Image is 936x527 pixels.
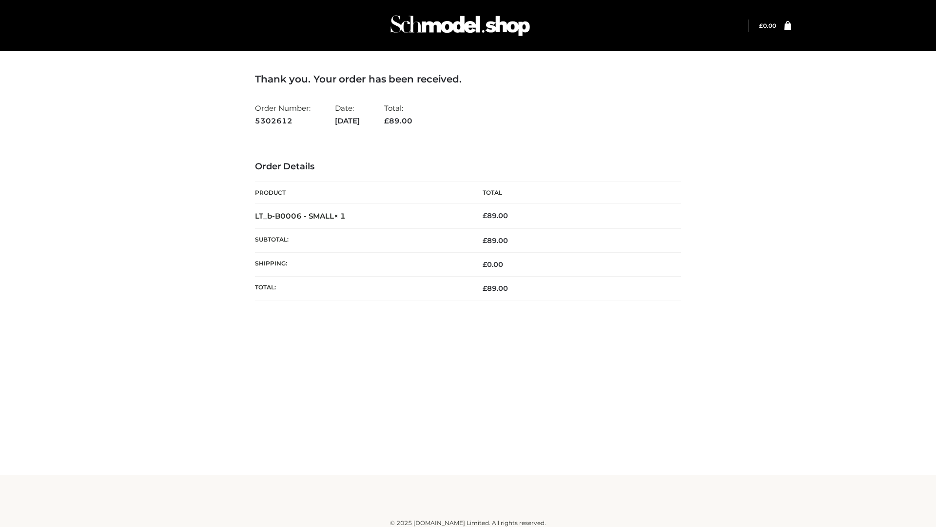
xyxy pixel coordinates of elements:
bdi: 0.00 [483,260,503,269]
span: £ [384,116,389,125]
span: £ [483,284,487,293]
h3: Thank you. Your order has been received. [255,73,681,85]
li: Date: [335,100,360,129]
strong: [DATE] [335,115,360,127]
th: Shipping: [255,253,468,277]
a: £0.00 [759,22,776,29]
th: Subtotal: [255,228,468,252]
span: 89.00 [384,116,412,125]
strong: 5302612 [255,115,311,127]
span: £ [483,236,487,245]
img: Schmodel Admin 964 [387,6,533,45]
li: Order Number: [255,100,311,129]
span: 89.00 [483,284,508,293]
strong: LT_b-B0006 - SMALL [255,211,346,221]
span: £ [483,211,487,220]
span: £ [759,22,763,29]
span: £ [483,260,487,269]
h3: Order Details [255,162,681,172]
span: 89.00 [483,236,508,245]
th: Product [255,182,468,204]
li: Total: [384,100,412,129]
bdi: 0.00 [759,22,776,29]
th: Total [468,182,681,204]
strong: × 1 [334,211,346,221]
th: Total: [255,277,468,301]
bdi: 89.00 [483,211,508,220]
